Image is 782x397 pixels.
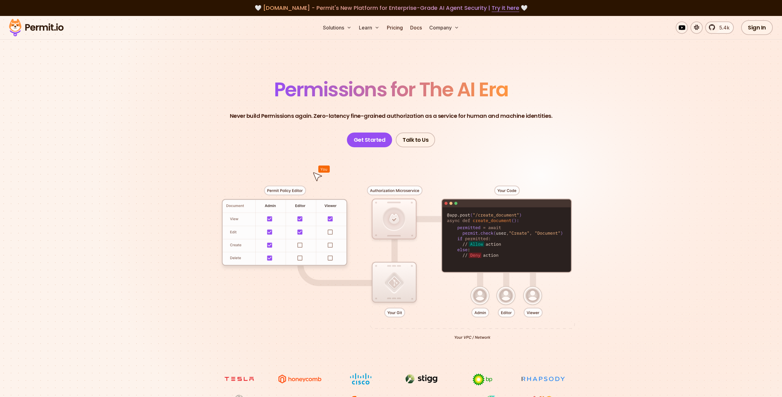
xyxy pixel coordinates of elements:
a: Try it here [492,4,519,12]
button: Solutions [320,21,354,34]
a: Talk to Us [396,133,435,147]
a: Pricing [384,21,405,34]
img: Honeycomb [277,373,323,385]
a: Docs [408,21,424,34]
a: Get Started [347,133,392,147]
p: Never build Permissions again. Zero-latency fine-grained authorization as a service for human and... [230,112,552,120]
img: Stigg [399,373,445,385]
div: 🤍 🤍 [15,4,767,12]
a: Sign In [741,20,773,35]
img: Rhapsody Health [520,373,566,385]
button: Company [427,21,462,34]
a: 5.4k [705,21,734,34]
img: bp [459,373,505,386]
img: Cisco [338,373,384,385]
img: tesla [216,373,262,385]
span: Permissions for The AI Era [274,76,508,103]
span: 5.4k [716,24,729,31]
button: Learn [356,21,382,34]
span: [DOMAIN_NAME] - Permit's New Platform for Enterprise-Grade AI Agent Security | [263,4,519,12]
img: Permit logo [6,17,66,38]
